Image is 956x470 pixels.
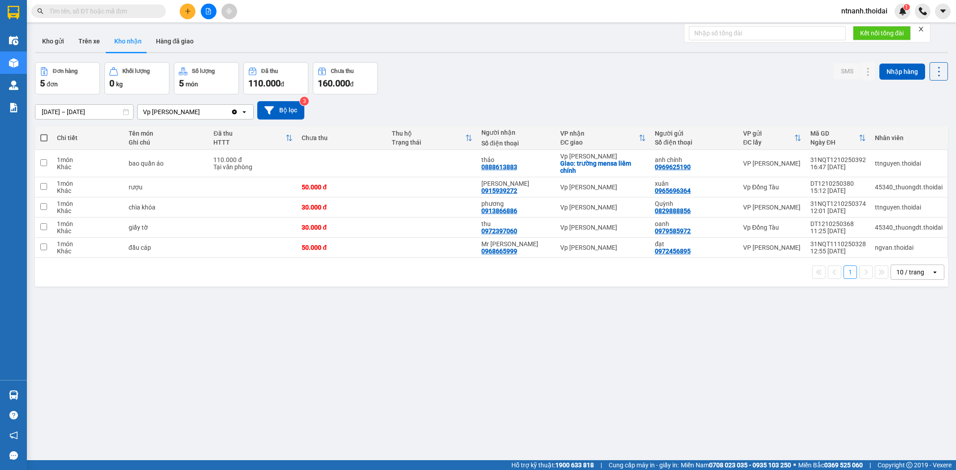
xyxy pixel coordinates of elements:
[798,460,863,470] span: Miền Bắc
[302,224,382,231] div: 30.000 đ
[387,126,477,150] th: Toggle SortBy
[681,460,791,470] span: Miền Nam
[689,26,846,40] input: Nhập số tổng đài
[8,6,19,19] img: logo-vxr
[481,200,551,207] div: phương
[40,78,45,89] span: 5
[209,126,297,150] th: Toggle SortBy
[318,78,350,89] span: 160.000
[129,244,205,251] div: đầu cáp
[104,62,169,94] button: Khối lượng0kg
[71,30,107,52] button: Trên xe
[904,4,910,10] sup: 1
[743,160,801,167] div: VP [PERSON_NAME]
[129,184,205,191] div: rượu
[481,180,551,187] div: ng văn minh
[810,163,866,171] div: 16:47 [DATE]
[601,460,602,470] span: |
[180,4,195,19] button: plus
[875,134,943,141] div: Nhân viên
[149,30,201,52] button: Hàng đã giao
[37,8,43,14] span: search
[231,108,238,115] svg: Clear value
[213,130,286,137] div: Đã thu
[243,62,308,94] button: Đã thu110.000đ
[560,204,646,211] div: Vp [PERSON_NAME]
[201,4,216,19] button: file-add
[47,81,58,88] span: đơn
[57,240,120,248] div: 1 món
[810,200,866,207] div: 31NQT1210250374
[560,184,646,191] div: Vp [PERSON_NAME]
[481,240,551,248] div: Mr Thuận
[896,268,924,277] div: 10 / trang
[9,36,18,45] img: warehouse-icon
[743,139,794,146] div: ĐC lấy
[875,160,943,167] div: ttnguyen.thoidai
[57,156,120,163] div: 1 món
[810,240,866,248] div: 31NQT1110250328
[655,200,734,207] div: Quỳnh
[481,220,551,227] div: thu
[709,461,791,469] strong: 0708 023 035 - 0935 103 250
[655,163,691,171] div: 0969625190
[392,130,465,137] div: Thu hộ
[261,68,278,74] div: Đã thu
[560,130,639,137] div: VP nhận
[57,163,120,171] div: Khác
[834,5,895,17] span: ntnanh.thoidai
[205,8,212,14] span: file-add
[875,224,943,231] div: 45340_thuongdt.thoidai
[743,244,801,251] div: VP [PERSON_NAME]
[743,204,801,211] div: VP [PERSON_NAME]
[9,58,18,68] img: warehouse-icon
[511,460,594,470] span: Hỗ trợ kỹ thuật:
[906,462,913,468] span: copyright
[107,30,149,52] button: Kho nhận
[919,7,927,15] img: phone-icon
[9,81,18,90] img: warehouse-icon
[300,97,309,106] sup: 3
[899,7,907,15] img: icon-new-feature
[655,139,734,146] div: Số điện thoại
[57,180,120,187] div: 1 món
[241,108,248,115] svg: open
[35,62,100,94] button: Đơn hàng5đơn
[129,224,205,231] div: giấy tờ
[481,227,517,235] div: 0972397060
[806,126,870,150] th: Toggle SortBy
[655,240,734,248] div: đạt
[49,6,155,16] input: Tìm tên, số ĐT hoặc mã đơn
[875,244,943,251] div: ngvan.thoidai
[302,244,382,251] div: 50.000 đ
[281,81,284,88] span: đ
[185,8,191,14] span: plus
[875,204,943,211] div: ttnguyen.thoidai
[655,248,691,255] div: 0972456895
[481,248,517,255] div: 0968665999
[57,134,120,141] div: Chi tiết
[192,68,215,74] div: Số lượng
[560,224,646,231] div: Vp [PERSON_NAME]
[57,248,120,255] div: Khác
[560,153,646,160] div: Vp [PERSON_NAME]
[201,107,202,116] input: Selected Vp Lê Hoàn.
[179,78,184,89] span: 5
[810,248,866,255] div: 12:55 [DATE]
[9,411,18,419] span: question-circle
[57,227,120,235] div: Khác
[129,204,205,211] div: chìa khóa
[834,63,861,79] button: SMS
[186,81,198,88] span: món
[143,107,200,116] div: Vp [PERSON_NAME]
[560,160,646,174] div: Giao: trường mensa liêm chính
[331,68,354,74] div: Chưa thu
[743,130,794,137] div: VP gửi
[481,156,551,163] div: thảo
[9,103,18,112] img: solution-icon
[392,139,465,146] div: Trạng thái
[655,130,734,137] div: Người gửi
[57,187,120,194] div: Khác
[57,220,120,227] div: 1 món
[57,200,120,207] div: 1 món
